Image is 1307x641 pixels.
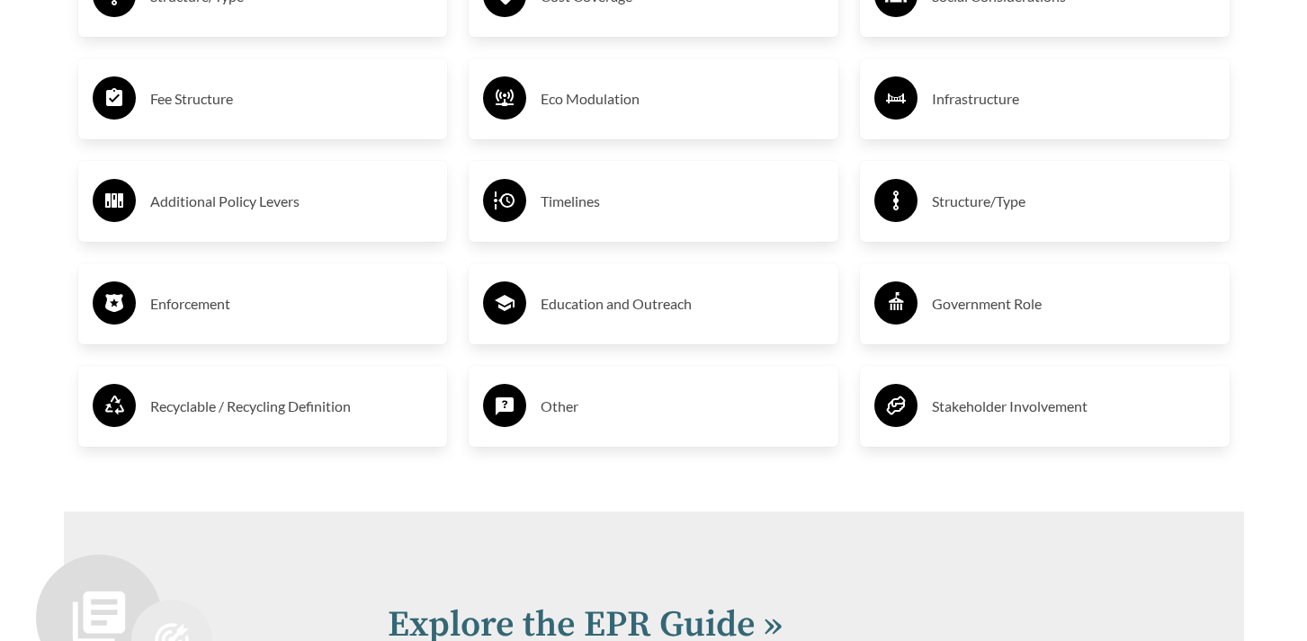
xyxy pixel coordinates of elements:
h3: Fee Structure [150,85,434,113]
h3: Education and Outreach [541,289,824,318]
h3: Government Role [932,289,1215,318]
h3: Timelines [541,187,824,216]
h3: Recyclable / Recycling Definition [150,392,434,421]
h3: Enforcement [150,289,434,318]
h3: Other [541,392,824,421]
h3: Eco Modulation [541,85,824,113]
h3: Stakeholder Involvement [932,392,1215,421]
h3: Additional Policy Levers [150,187,434,216]
h3: Infrastructure [932,85,1215,113]
h3: Structure/Type [932,187,1215,216]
